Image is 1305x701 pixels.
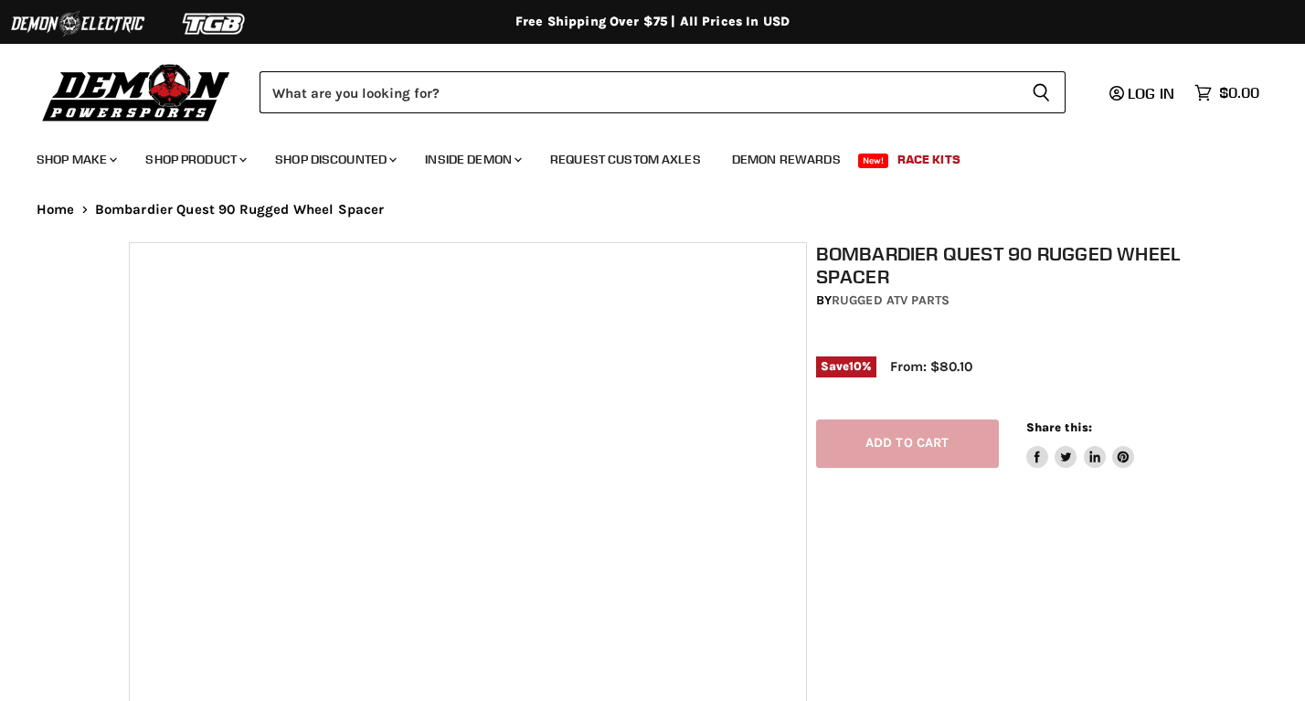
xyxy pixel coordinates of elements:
[411,141,533,178] a: Inside Demon
[858,154,889,168] span: New!
[536,141,715,178] a: Request Custom Axles
[1026,420,1092,434] span: Share this:
[1017,71,1066,113] button: Search
[95,202,385,218] span: Bombardier Quest 90 Rugged Wheel Spacer
[890,358,972,375] span: From: $80.10
[1101,85,1185,101] a: Log in
[23,141,128,178] a: Shop Make
[23,133,1255,178] ul: Main menu
[146,6,283,41] img: TGB Logo 2
[260,71,1066,113] form: Product
[718,141,854,178] a: Demon Rewards
[37,59,237,124] img: Demon Powersports
[1128,84,1174,102] span: Log in
[261,141,408,178] a: Shop Discounted
[816,291,1185,311] div: by
[132,141,258,178] a: Shop Product
[9,6,146,41] img: Demon Electric Logo 2
[832,292,950,308] a: Rugged ATV Parts
[260,71,1017,113] input: Search
[816,356,876,377] span: Save %
[884,141,974,178] a: Race Kits
[1026,420,1135,468] aside: Share this:
[849,359,862,373] span: 10
[1185,80,1268,106] a: $0.00
[1219,84,1259,101] span: $0.00
[816,242,1185,288] h1: Bombardier Quest 90 Rugged Wheel Spacer
[37,202,75,218] a: Home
